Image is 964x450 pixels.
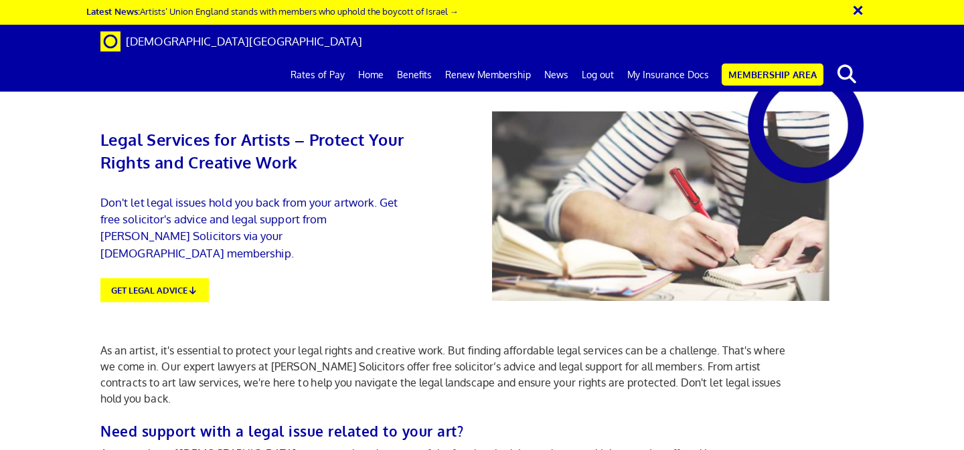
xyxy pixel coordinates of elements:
[351,58,390,92] a: Home
[390,58,438,92] a: Benefits
[100,342,800,407] p: As an artist, it's essential to protect your legal rights and creative work. But finding affordab...
[100,194,407,261] p: Don't let legal issues hold you back from your artwork. Get free solicitor's advice and legal sup...
[284,58,351,92] a: Rates of Pay
[100,422,463,440] b: Need support with a legal issue related to your art?
[826,60,867,88] button: search
[86,5,140,17] strong: Latest News:
[126,34,362,48] span: [DEMOGRAPHIC_DATA][GEOGRAPHIC_DATA]
[86,5,459,17] a: Latest News:Artists’ Union England stands with members who uphold the boycott of Israel →
[100,107,407,174] h1: Legal Services for Artists – Protect Your Rights and Creative Work
[575,58,621,92] a: Log out
[538,58,575,92] a: News
[722,64,823,86] a: Membership Area
[90,25,372,58] a: Brand [DEMOGRAPHIC_DATA][GEOGRAPHIC_DATA]
[438,58,538,92] a: Renew Membership
[621,58,716,92] a: My Insurance Docs
[100,278,209,303] a: GET LEGAL ADVICE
